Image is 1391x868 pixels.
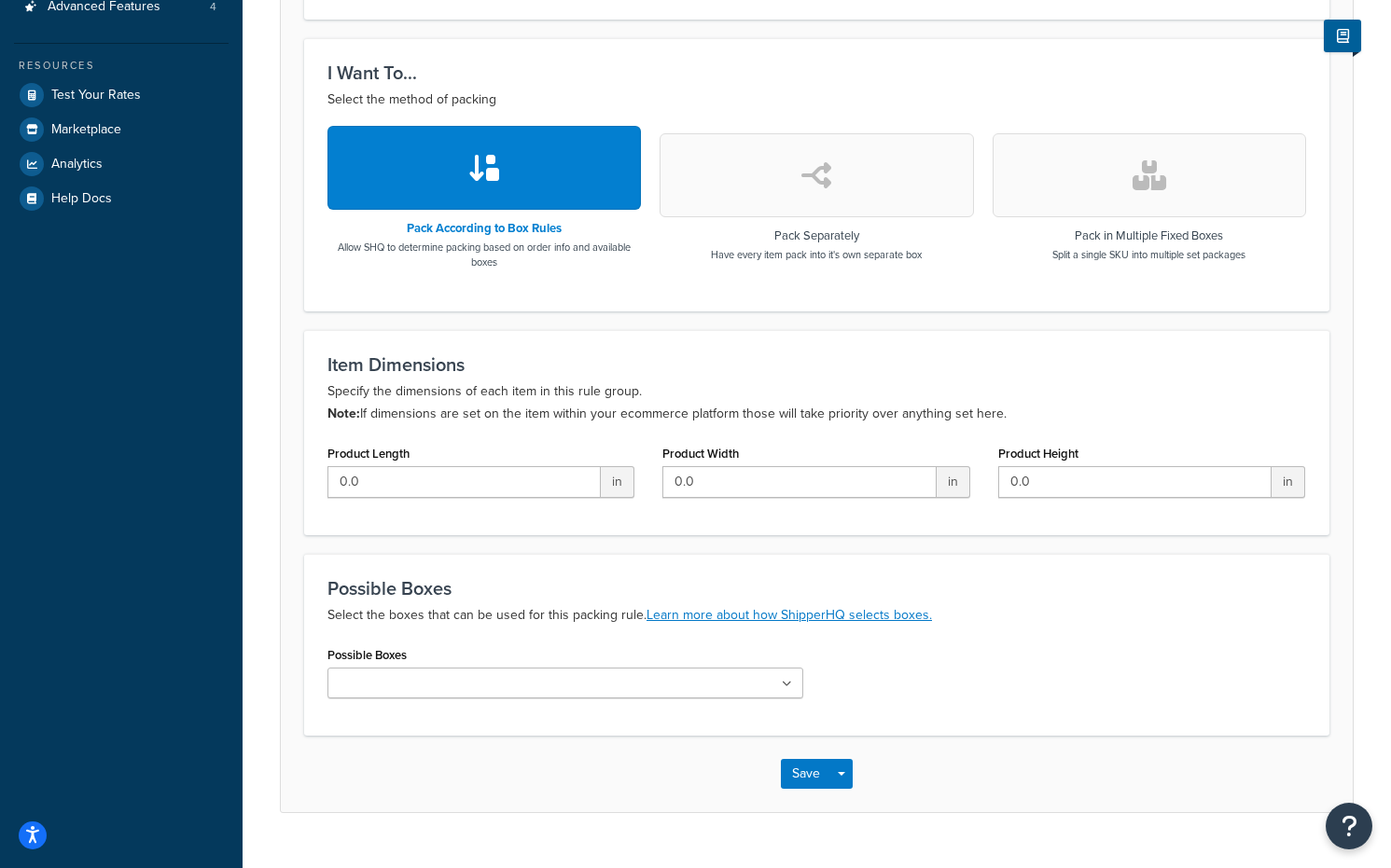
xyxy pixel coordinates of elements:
[327,89,1306,111] p: Select the method of packing
[711,229,922,242] h3: Pack Separately
[327,578,1306,599] h3: Possible Boxes
[51,191,112,207] span: Help Docs
[1272,466,1305,498] span: in
[14,182,229,215] a: Help Docs
[327,240,641,269] p: Allow SHQ to determine packing based on order info and available boxes
[327,648,407,662] label: Possible Boxes
[647,605,932,625] a: Learn more about how ShipperHQ selects boxes.
[14,113,229,146] a: Marketplace
[1052,229,1245,242] h3: Pack in Multiple Fixed Boxes
[51,157,103,172] span: Analytics
[998,447,1078,461] label: Product Height
[327,62,1306,83] h3: I Want To...
[781,759,831,789] button: Save
[662,447,739,461] label: Product Width
[937,466,970,498] span: in
[327,222,641,235] h3: Pack According to Box Rules
[327,354,1306,375] h3: Item Dimensions
[14,147,229,181] a: Analytics
[327,447,410,461] label: Product Length
[51,122,121,138] span: Marketplace
[1052,247,1245,262] p: Split a single SKU into multiple set packages
[327,604,1306,627] p: Select the boxes that can be used for this packing rule.
[1326,803,1372,849] button: Open Resource Center
[51,88,141,103] span: Test Your Rates
[14,78,229,112] a: Test Your Rates
[1324,20,1361,52] button: Show Help Docs
[327,380,1306,425] p: Specify the dimensions of each item in this rule group. If dimensions are set on the item within ...
[14,58,229,74] div: Resources
[601,466,634,498] span: in
[327,404,360,423] b: Note:
[711,247,922,262] p: Have every item pack into it's own separate box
